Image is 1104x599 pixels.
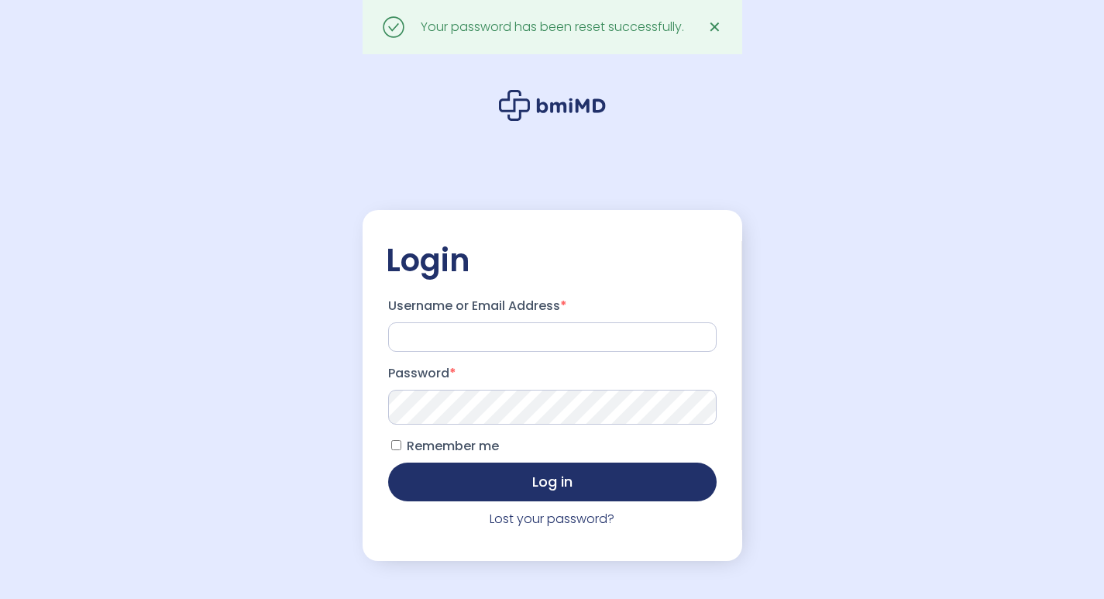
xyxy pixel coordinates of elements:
[407,437,499,455] span: Remember me
[388,294,717,318] label: Username or Email Address
[700,12,731,43] a: ✕
[391,440,401,450] input: Remember me
[388,361,717,386] label: Password
[490,510,614,528] a: Lost your password?
[386,241,719,280] h2: Login
[421,16,684,38] div: Your password has been reset successfully.
[708,16,721,38] span: ✕
[388,463,717,501] button: Log in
